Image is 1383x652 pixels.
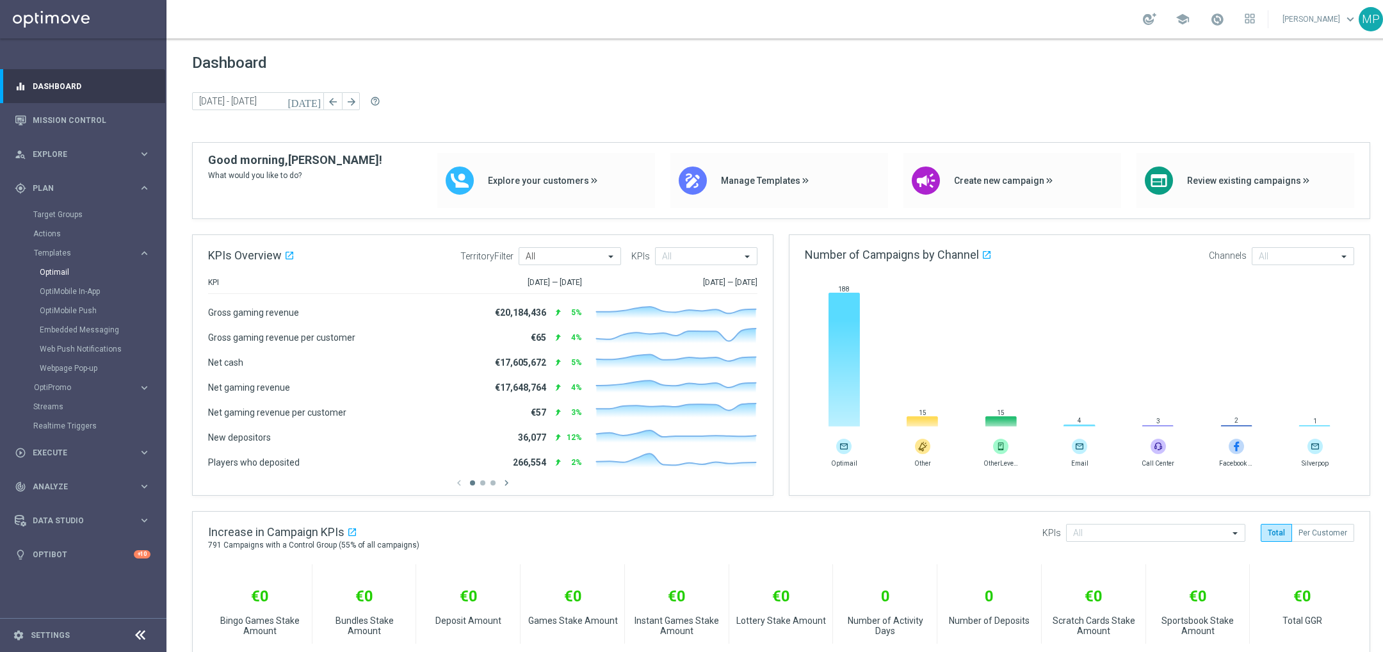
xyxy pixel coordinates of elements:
a: [PERSON_NAME]keyboard_arrow_down [1281,10,1359,29]
button: play_circle_outline Execute keyboard_arrow_right [14,448,151,458]
button: lightbulb Optibot +10 [14,550,151,560]
div: Realtime Triggers [33,416,165,436]
div: Execute [15,447,138,459]
a: Streams [33,402,133,412]
a: Optibot [33,537,134,571]
a: Webpage Pop-up [40,363,133,373]
button: OptiPromo keyboard_arrow_right [33,382,151,393]
a: OptiMobile Push [40,306,133,316]
i: keyboard_arrow_right [138,382,150,394]
div: Optimail [40,263,165,282]
i: play_circle_outline [15,447,26,459]
i: person_search [15,149,26,160]
i: keyboard_arrow_right [138,480,150,493]
div: Mission Control [15,103,150,137]
a: Actions [33,229,133,239]
i: keyboard_arrow_right [138,247,150,259]
span: OptiPromo [34,384,125,391]
div: MP [1359,7,1383,31]
div: OptiMobile Push [40,301,165,320]
a: OptiMobile In-App [40,286,133,297]
i: keyboard_arrow_right [138,446,150,459]
div: Target Groups [33,205,165,224]
div: OptiMobile In-App [40,282,165,301]
div: Dashboard [15,69,150,103]
div: Data Studio [15,515,138,526]
a: Realtime Triggers [33,421,133,431]
a: Settings [31,632,70,639]
div: Web Push Notifications [40,339,165,359]
i: equalizer [15,81,26,92]
i: keyboard_arrow_right [138,514,150,526]
div: Analyze [15,481,138,493]
div: Templates [34,249,138,257]
div: Webpage Pop-up [40,359,165,378]
a: Web Push Notifications [40,344,133,354]
i: lightbulb [15,549,26,560]
span: Plan [33,184,138,192]
span: keyboard_arrow_down [1343,12,1357,26]
a: Mission Control [33,103,150,137]
span: Data Studio [33,517,138,525]
i: gps_fixed [15,183,26,194]
div: Templates [33,243,165,378]
div: Plan [15,183,138,194]
i: settings [13,630,24,641]
span: Explore [33,151,138,158]
i: track_changes [15,481,26,493]
span: Templates [34,249,125,257]
button: track_changes Analyze keyboard_arrow_right [14,482,151,492]
div: Explore [15,149,138,160]
a: Dashboard [33,69,150,103]
div: Embedded Messaging [40,320,165,339]
button: Templates keyboard_arrow_right [33,248,151,258]
div: Streams [33,397,165,416]
div: +10 [134,550,150,558]
i: keyboard_arrow_right [138,148,150,160]
span: Analyze [33,483,138,491]
div: Actions [33,224,165,243]
button: equalizer Dashboard [14,81,151,92]
span: Execute [33,449,138,457]
button: person_search Explore keyboard_arrow_right [14,149,151,159]
a: Embedded Messaging [40,325,133,335]
button: gps_fixed Plan keyboard_arrow_right [14,183,151,193]
button: Mission Control [14,115,151,126]
a: Target Groups [33,209,133,220]
a: Optimail [40,267,133,277]
div: OptiPromo [33,378,165,397]
span: school [1176,12,1190,26]
i: keyboard_arrow_right [138,182,150,194]
button: Data Studio keyboard_arrow_right [14,516,151,526]
div: Optibot [15,537,150,571]
div: OptiPromo [34,384,138,391]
